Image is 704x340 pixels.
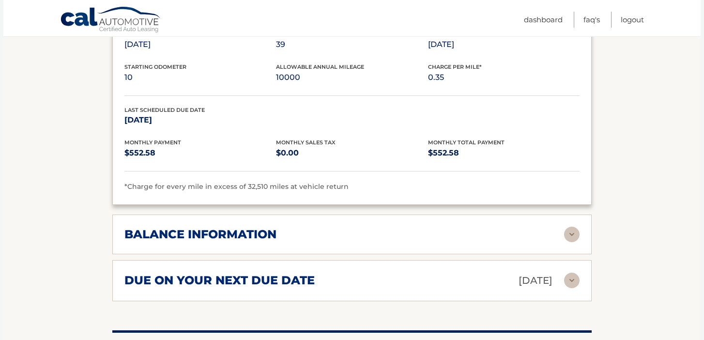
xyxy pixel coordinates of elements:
[519,272,552,289] p: [DATE]
[428,38,580,51] p: [DATE]
[621,12,644,28] a: Logout
[60,6,162,34] a: Cal Automotive
[583,12,600,28] a: FAQ's
[276,146,428,160] p: $0.00
[124,31,191,38] span: Contract Start Date
[524,12,563,28] a: Dashboard
[276,38,428,51] p: 39
[124,227,276,242] h2: balance information
[124,107,205,113] span: Last Scheduled Due Date
[124,71,276,84] p: 10
[124,182,349,191] span: *Charge for every mile in excess of 32,510 miles at vehicle return
[564,273,580,288] img: accordion-rest.svg
[276,63,364,70] span: Allowable Annual Mileage
[124,63,186,70] span: Starting Odometer
[428,63,482,70] span: Charge Per Mile*
[124,146,276,160] p: $552.58
[124,38,276,51] p: [DATE]
[428,146,580,160] p: $552.58
[564,227,580,242] img: accordion-rest.svg
[428,139,505,146] span: Monthly Total Payment
[276,71,428,84] p: 10000
[124,139,181,146] span: Monthly Payment
[124,273,315,288] h2: due on your next due date
[428,71,580,84] p: 0.35
[124,113,276,127] p: [DATE]
[276,139,336,146] span: Monthly Sales Tax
